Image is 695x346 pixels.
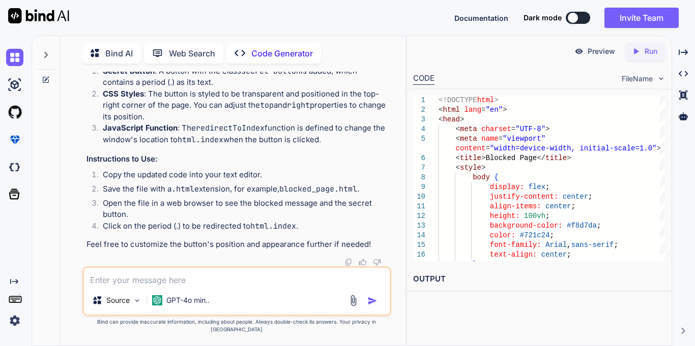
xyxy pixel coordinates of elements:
[597,222,601,230] span: ;
[413,250,425,260] div: 16
[515,125,545,133] span: "UTF-8"
[614,241,618,249] span: ;
[524,13,562,23] span: Dark mode
[541,250,567,259] span: center
[359,258,367,266] img: like
[413,192,425,202] div: 10
[6,312,23,329] img: settings
[571,241,614,249] span: sans-serif
[460,164,481,172] span: style
[645,46,657,56] p: Run
[103,89,144,99] strong: CSS Styles
[196,123,265,133] code: redirectToIndex
[105,47,133,59] p: Bind AI
[490,231,515,239] span: color:
[490,250,537,259] span: text-align:
[413,202,425,211] div: 11
[439,96,477,104] span: <!DOCTYPE
[481,164,485,172] span: >
[413,105,425,115] div: 2
[86,153,389,165] h3: Instructions to Use:
[178,135,223,145] code: html.index
[588,46,615,56] p: Preview
[456,164,460,172] span: <
[443,115,460,123] span: head
[494,173,498,181] span: {
[481,135,499,143] span: name
[456,125,460,133] span: <
[490,212,520,220] span: height:
[549,231,554,239] span: ;
[439,115,443,123] span: <
[567,250,571,259] span: ;
[413,134,425,144] div: 5
[545,202,571,210] span: center
[490,222,563,230] span: background-color:
[95,169,389,183] li: Copy the updated code into your text editor.
[443,106,460,114] span: html
[344,258,353,266] img: copy
[279,184,357,194] code: blocked_page.html
[454,14,508,22] span: Documentation
[106,295,130,305] p: Source
[413,173,425,182] div: 8
[6,49,23,66] img: chat
[537,154,545,162] span: </
[413,124,425,134] div: 4
[520,231,550,239] span: #721c24
[95,122,389,145] li: : The function is defined to change the window's location to when the button is clicked.
[490,193,558,201] span: justify-content:
[545,125,549,133] span: >
[413,221,425,231] div: 13
[456,154,460,162] span: <
[413,231,425,240] div: 14
[563,193,588,201] span: center
[407,267,672,291] h2: OUTPUT
[574,47,584,56] img: preview
[241,66,301,76] code: secret-button
[413,211,425,221] div: 12
[95,198,389,221] li: Open the file in a web browser to see the blocked message and the secret button.
[166,295,210,305] p: GPT-4o min..
[169,47,215,59] p: Web Search
[413,115,425,124] div: 3
[250,221,296,231] code: html.index
[604,8,679,28] button: Invite Team
[464,106,481,114] span: lang
[545,241,567,249] span: Arial
[567,222,597,230] span: #f8d7da
[413,153,425,163] div: 6
[545,183,549,191] span: ;
[413,260,425,269] div: 17
[6,76,23,93] img: ai-studio
[524,212,545,220] span: 100vh
[152,295,162,305] img: GPT-4o mini
[657,74,665,83] img: chevron down
[287,100,310,110] code: right
[460,125,477,133] span: meta
[413,163,425,173] div: 7
[485,154,537,162] span: Blocked Page
[490,202,541,210] span: align-items:
[460,115,464,123] span: >
[503,135,545,143] span: "viewport"
[460,154,481,162] span: title
[367,296,378,306] img: icon
[413,182,425,192] div: 9
[95,66,389,88] li: : A button with the class is added, which contains a period (.) as its text.
[567,154,571,162] span: >
[528,183,545,191] span: flex
[571,202,575,210] span: ;
[171,184,194,194] code: .html
[503,106,507,114] span: >
[95,221,389,235] li: Click on the period (.) to be redirected to .
[657,144,661,152] span: >
[485,144,489,152] span: =
[260,100,274,110] code: top
[473,173,490,181] span: body
[588,193,592,201] span: ;
[95,88,389,123] li: : The button is styled to be transparent and positioned in the top-right corner of the page. You ...
[490,183,524,191] span: display:
[456,135,460,143] span: <
[373,258,381,266] img: dislike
